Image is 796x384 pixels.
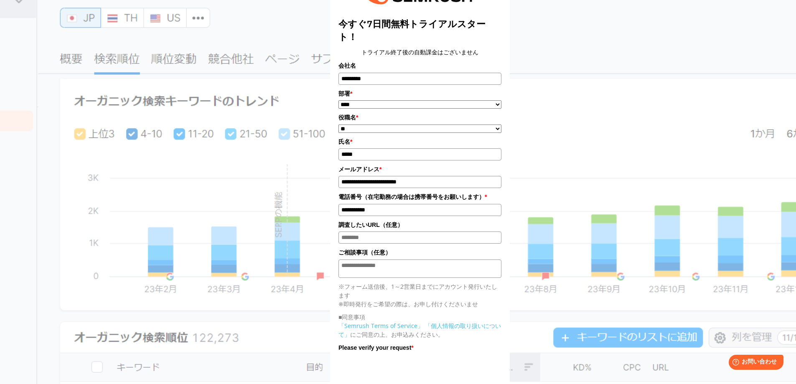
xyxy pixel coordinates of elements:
label: Please verify your request [338,343,501,352]
label: 調査したいURL（任意） [338,220,501,229]
a: 「Semrush Terms of Service」 [338,322,423,330]
label: メールアドレス [338,165,501,174]
a: 「個人情報の取り扱いについて」 [338,322,501,338]
label: 電話番号（在宅勤務の場合は携帯番号をお願いします） [338,192,501,201]
title: 今すぐ7日間無料トライアルスタート！ [338,18,501,43]
label: 氏名 [338,137,501,146]
label: 部署 [338,89,501,98]
center: トライアル終了後の自動課金はございません [338,48,501,57]
iframe: Help widget launcher [722,351,787,375]
label: 役職名 [338,113,501,122]
p: ■同意事項 [338,313,501,321]
p: にご同意の上、お申込みください。 [338,321,501,339]
label: ご相談事項（任意） [338,248,501,257]
p: ※フォーム送信後、1～2営業日までにアカウント発行いたします ※即時発行をご希望の際は、お申し付けくださいませ [338,282,501,308]
label: 会社名 [338,61,501,70]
